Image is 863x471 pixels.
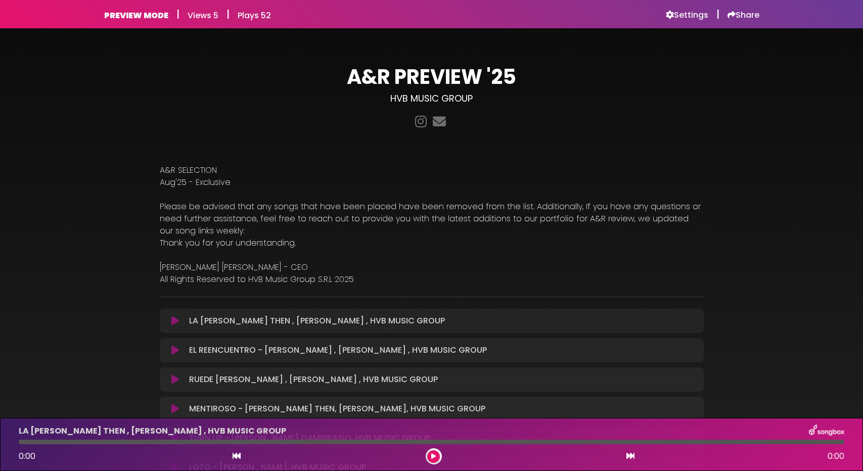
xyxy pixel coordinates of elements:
[160,273,704,286] p: All Rights Reserved to HVB Music Group S.R.L 2025
[19,450,35,462] span: 0:00
[828,450,844,462] span: 0:00
[189,373,438,386] p: RUEDE [PERSON_NAME] , [PERSON_NAME] , HVB MUSIC GROUP
[666,10,708,20] a: Settings
[160,201,704,237] p: Please be advised that any songs that have been placed have been removed from the list. Additiona...
[160,93,704,104] h3: HVB MUSIC GROUP
[188,11,218,20] h6: Views 5
[19,425,286,437] p: LA [PERSON_NAME] THEN , [PERSON_NAME] , HVB MUSIC GROUP
[189,315,445,327] p: LA [PERSON_NAME] THEN , [PERSON_NAME] , HVB MUSIC GROUP
[809,425,844,438] img: songbox-logo-white.png
[104,11,168,20] h6: PREVIEW MODE
[189,344,487,356] p: EL REENCUENTRO - [PERSON_NAME] , [PERSON_NAME] , HVB MUSIC GROUP
[189,403,485,415] p: MENTIROSO - [PERSON_NAME] THEN, [PERSON_NAME], HVB MUSIC GROUP
[226,8,230,20] h5: |
[160,237,704,249] p: Thank you for your understanding.
[160,164,704,176] p: A&R SELECTION
[160,176,704,189] p: Aug'25 - Exclusive
[716,8,719,20] h5: |
[728,10,759,20] a: Share
[160,261,704,273] p: [PERSON_NAME] [PERSON_NAME] - CEO
[238,11,271,20] h6: Plays 52
[176,8,179,20] h5: |
[160,65,704,89] h1: A&R PREVIEW '25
